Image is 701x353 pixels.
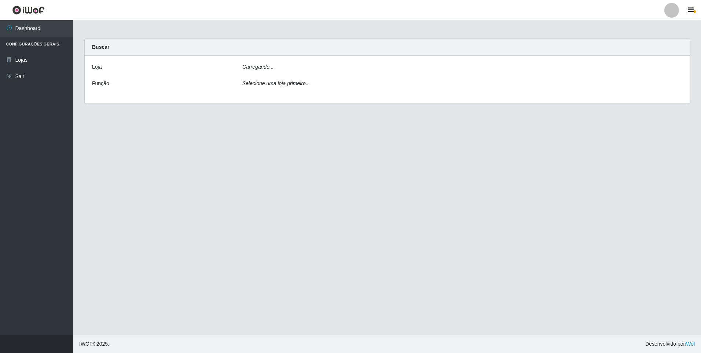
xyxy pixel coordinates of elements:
span: Desenvolvido por [645,340,695,348]
i: Carregando... [242,64,274,70]
strong: Buscar [92,44,109,50]
img: CoreUI Logo [12,6,45,15]
i: Selecione uma loja primeiro... [242,80,310,86]
a: iWof [685,341,695,347]
span: © 2025 . [79,340,109,348]
label: Função [92,80,109,87]
span: IWOF [79,341,93,347]
label: Loja [92,63,102,71]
